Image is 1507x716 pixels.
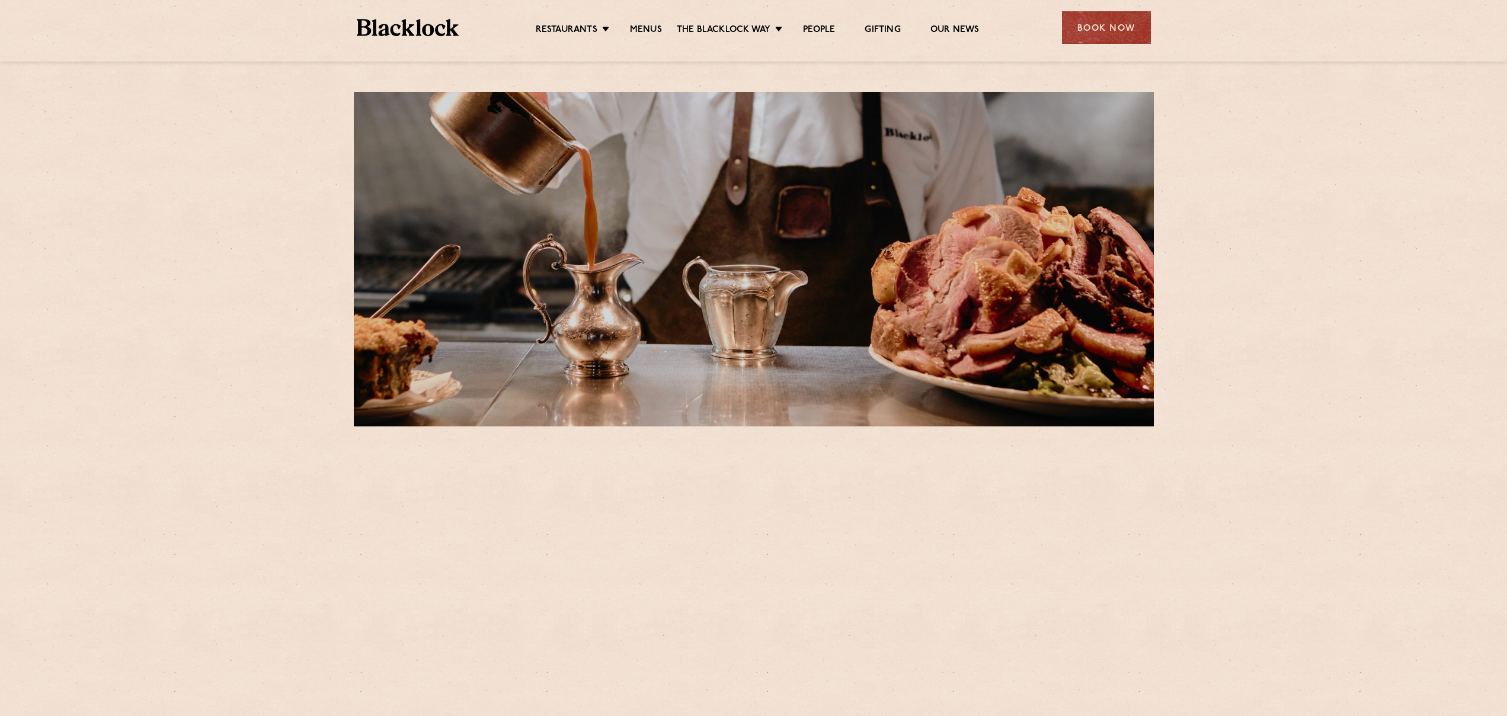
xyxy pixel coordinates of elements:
[357,19,459,36] img: BL_Textured_Logo-footer-cropped.svg
[865,24,900,37] a: Gifting
[803,24,835,37] a: People
[1062,11,1151,44] div: Book Now
[930,24,980,37] a: Our News
[536,24,597,37] a: Restaurants
[677,24,770,37] a: The Blacklock Way
[630,24,662,37] a: Menus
